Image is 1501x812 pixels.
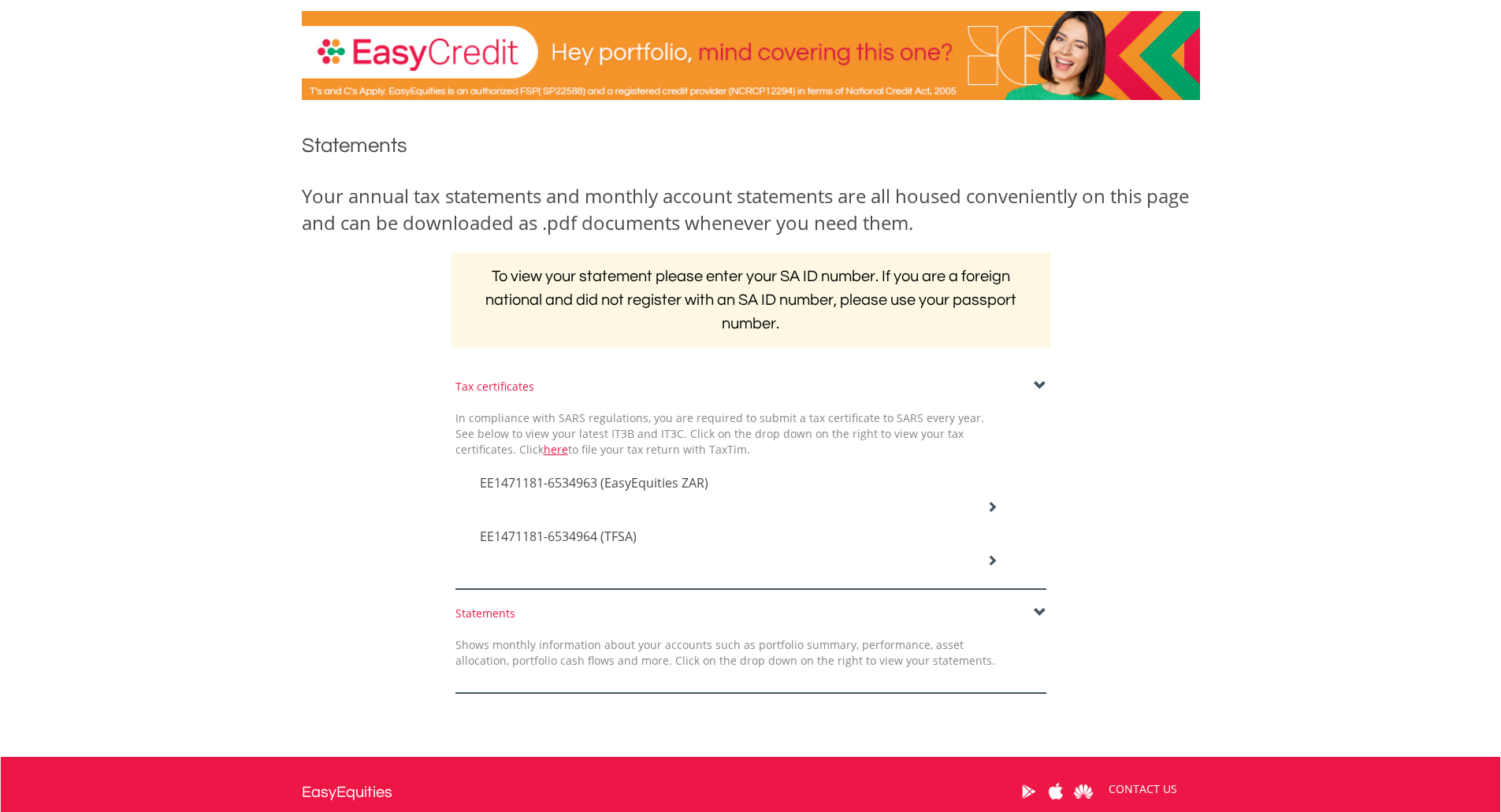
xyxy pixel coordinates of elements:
[302,11,1200,100] img: EasyCredit Promotion Banner
[480,474,708,491] span: EE1471181-6534963 (EasyEquities ZAR)
[451,253,1050,347] h2: To view your statement please enter your SA ID number. If you are a foreign national and did not ...
[544,442,568,457] a: here
[1098,767,1188,811] a: CONTACT US
[455,379,1046,395] div: Tax certificates
[455,606,1046,621] div: Statements
[302,183,1200,237] div: Your annual tax statements and monthly account statements are all housed conveniently on this pag...
[302,135,407,156] span: Statements
[455,410,984,457] span: In compliance with SARS regulations, you are required to submit a tax certificate to SARS every y...
[444,637,1007,669] div: Shows monthly information about your accounts such as portfolio summary, performance, asset alloc...
[519,442,750,457] span: Click to file your tax return with TaxTim.
[480,528,637,545] span: EE1471181-6534964 (TFSA)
